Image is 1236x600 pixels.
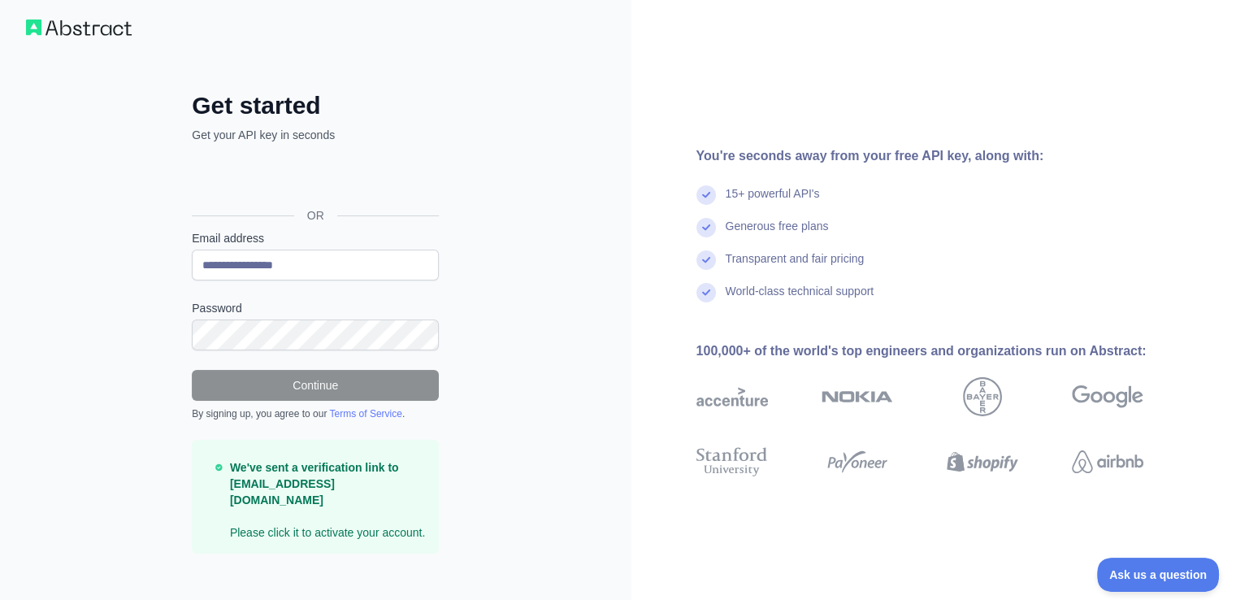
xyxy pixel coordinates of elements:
label: Email address [192,230,439,246]
button: Continue [192,370,439,401]
p: Please click it to activate your account. [230,459,426,541]
img: check mark [696,218,716,237]
strong: We've sent a verification link to [EMAIL_ADDRESS][DOMAIN_NAME] [230,461,399,507]
img: check mark [696,250,716,270]
div: Transparent and fair pricing [726,250,865,283]
img: stanford university [696,444,768,480]
iframe: Nút Đăng nhập bằng Google [184,161,444,197]
div: Generous free plans [726,218,829,250]
img: shopify [947,444,1018,480]
label: Password [192,300,439,316]
img: check mark [696,283,716,302]
img: airbnb [1072,444,1143,480]
p: Get your API key in seconds [192,127,439,143]
h2: Get started [192,91,439,120]
div: World-class technical support [726,283,874,315]
img: Workflow [26,20,132,36]
span: OR [294,207,337,224]
img: nokia [822,377,893,416]
iframe: Toggle Customer Support [1097,558,1220,592]
img: google [1072,377,1143,416]
div: By signing up, you agree to our . [192,407,439,420]
img: bayer [963,377,1002,416]
div: 100,000+ of the world's top engineers and organizations run on Abstract: [696,341,1195,361]
img: payoneer [822,444,893,480]
img: accenture [696,377,768,416]
div: 15+ powerful API's [726,185,820,218]
img: check mark [696,185,716,205]
div: You're seconds away from your free API key, along with: [696,146,1195,166]
a: Terms of Service [329,408,401,420]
